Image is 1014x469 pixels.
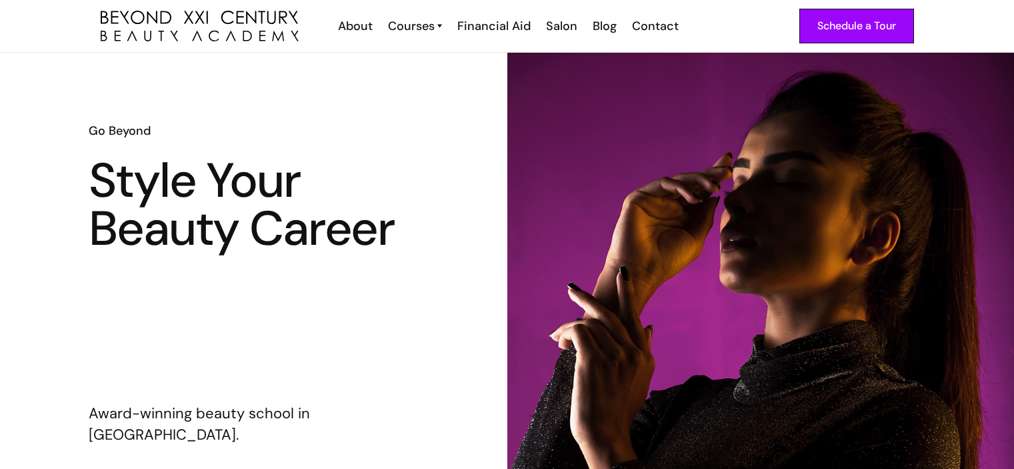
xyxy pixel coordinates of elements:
div: Financial Aid [457,17,531,35]
a: Schedule a Tour [799,9,914,43]
div: Contact [632,17,679,35]
div: Blog [593,17,617,35]
a: Courses [388,17,442,35]
h6: Go Beyond [89,122,418,139]
div: Schedule a Tour [817,17,896,35]
div: Courses [388,17,435,35]
a: About [329,17,379,35]
div: Salon [546,17,577,35]
div: About [338,17,373,35]
img: beyond 21st century beauty academy logo [101,11,299,42]
a: Financial Aid [449,17,537,35]
a: Salon [537,17,584,35]
p: Award-winning beauty school in [GEOGRAPHIC_DATA]. [89,403,418,446]
h1: Style Your Beauty Career [89,157,418,253]
a: home [101,11,299,42]
a: Blog [584,17,623,35]
a: Contact [623,17,685,35]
